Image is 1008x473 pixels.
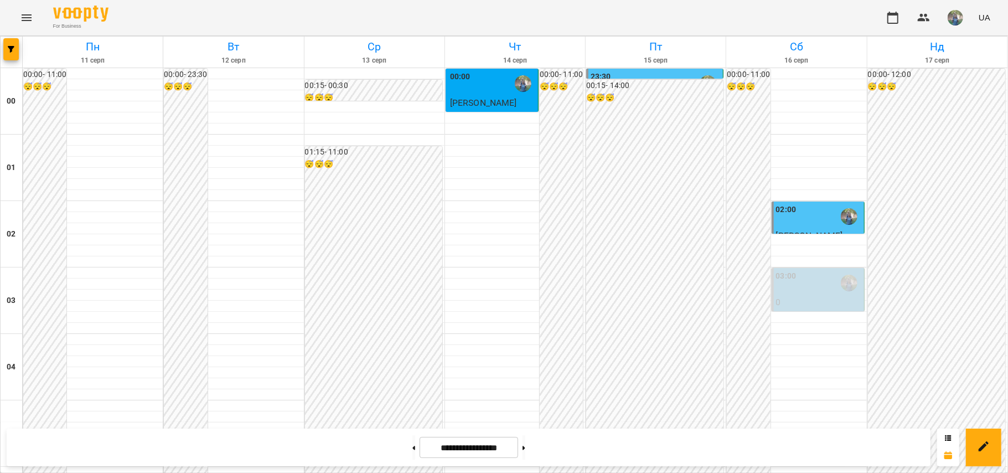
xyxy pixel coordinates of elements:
label: 00:00 [450,71,471,83]
h6: 00:00 - 12:00 [868,69,1005,81]
p: індивід МА 45 хв ([PERSON_NAME]) [776,309,862,335]
h6: 😴😴😴 [305,92,442,104]
h6: 17 серп [869,55,1006,66]
button: Menu [13,4,40,31]
h6: Нд [869,38,1006,55]
h6: 😴😴😴 [727,81,770,93]
h6: 😴😴😴 [868,81,1005,93]
img: de1e453bb906a7b44fa35c1e57b3518e.jpg [948,10,963,25]
h6: Пт [587,38,724,55]
h6: 04 [7,361,15,373]
span: [PERSON_NAME] [776,230,843,241]
span: For Business [53,23,108,30]
h6: 00:15 - 00:30 [305,80,442,92]
h6: 01 [7,162,15,174]
h6: 00:15 - 14:00 [586,80,723,92]
button: UA [974,7,995,28]
h6: 01:15 - 11:00 [305,146,442,158]
h6: 😴😴😴 [164,81,207,93]
h6: 14 серп [447,55,583,66]
h6: Ср [306,38,443,55]
h6: 03 [7,295,15,307]
img: Voopty Logo [53,6,108,22]
h6: 😴😴😴 [586,92,723,104]
p: 0 [776,296,862,309]
label: 03:00 [776,270,797,282]
h6: Пн [24,38,161,55]
h6: Вт [165,38,302,55]
h6: 00 [7,95,15,107]
h6: 00:00 - 11:00 [540,69,583,81]
p: індивід МА 45 хв [450,110,536,123]
img: Оладько Марія [700,75,716,92]
img: Оладько Марія [841,275,857,291]
img: Оладько Марія [515,75,531,92]
h6: 😴😴😴 [23,81,66,93]
h6: Сб [728,38,865,55]
h6: 16 серп [728,55,865,66]
h6: 😴😴😴 [540,81,583,93]
h6: 00:00 - 23:30 [164,69,207,81]
h6: 11 серп [24,55,161,66]
h6: 13 серп [306,55,443,66]
h6: 12 серп [165,55,302,66]
h6: 00:00 - 11:00 [727,69,770,81]
label: 02:00 [776,204,797,216]
h6: 00:00 - 11:00 [23,69,66,81]
h6: 😴😴😴 [305,158,442,171]
h6: 02 [7,228,15,240]
img: Оладько Марія [841,208,857,225]
label: 23:30 [591,71,611,83]
h6: 15 серп [587,55,724,66]
span: UA [979,12,990,23]
h6: Чт [447,38,583,55]
span: [PERSON_NAME] [450,97,517,108]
